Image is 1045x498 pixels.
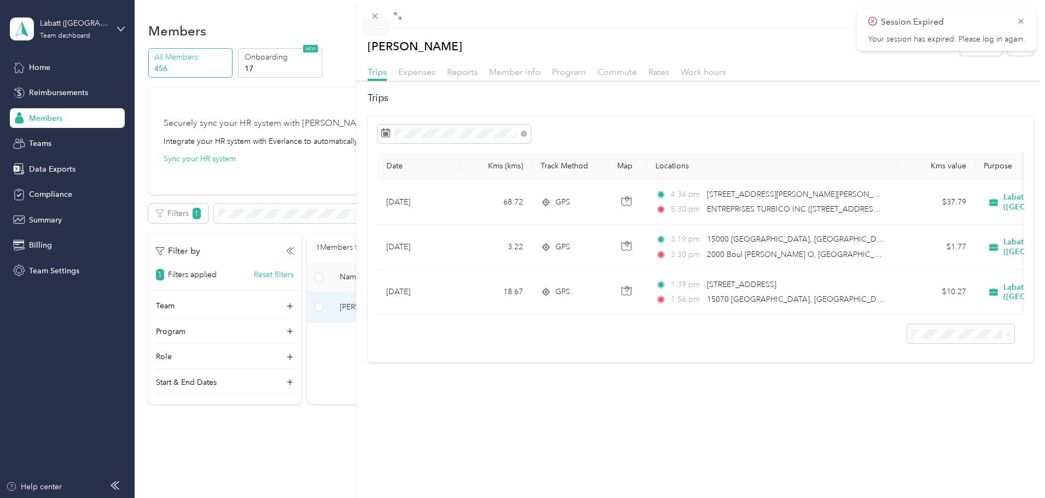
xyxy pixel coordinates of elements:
span: ENTREPRISES TURBICO INC ([STREET_ADDRESS][PERSON_NAME]) [707,204,943,214]
span: GPS [555,241,570,253]
iframe: Everlance-gr Chat Button Frame [984,437,1045,498]
td: 68.72 [460,180,532,225]
span: GPS [555,196,570,208]
span: 5:30 pm [671,203,702,215]
th: Date [378,153,460,180]
span: 1:56 pm [671,294,702,306]
span: Member info [489,67,541,77]
th: Track Method [532,153,608,180]
span: 3:19 pm [671,233,702,245]
th: Kms value [898,153,975,180]
span: [STREET_ADDRESS][PERSON_NAME][PERSON_NAME] [707,190,898,199]
span: Work hours [681,67,726,77]
span: [STREET_ADDRESS] [707,280,776,289]
p: [PERSON_NAME] [368,37,462,56]
span: 1:39 pm [671,279,702,291]
span: GPS [555,286,570,298]
span: Commute [597,67,637,77]
td: [DATE] [378,225,460,269]
th: Map [608,153,647,180]
td: $10.27 [898,270,975,315]
p: Your session has expired. Please log in again. [868,34,1025,44]
th: Locations [647,153,898,180]
span: Reports [447,67,478,77]
td: [DATE] [378,180,460,225]
h2: Trips [368,91,1034,106]
td: 3.22 [460,225,532,269]
td: 18.67 [460,270,532,315]
td: [DATE] [378,270,460,315]
td: $37.79 [898,180,975,225]
div: Close [362,17,389,36]
p: Session Expired [881,15,1009,29]
span: 4:36 pm [671,189,702,201]
th: Kms (kms) [460,153,532,180]
span: Expenses [398,67,436,77]
span: Trips [368,67,387,77]
span: 3:30 pm [671,249,702,261]
td: $1.77 [898,225,975,269]
span: Rates [648,67,669,77]
span: Program [552,67,586,77]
